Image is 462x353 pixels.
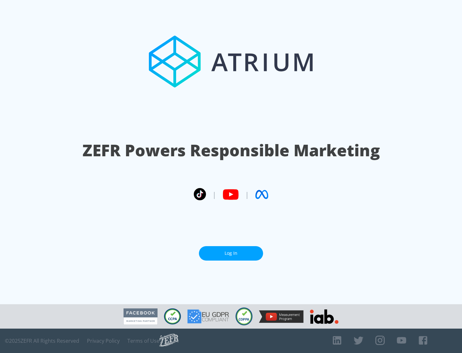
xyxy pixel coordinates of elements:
img: IAB [310,309,338,324]
img: COPPA Compliant [235,307,252,325]
img: YouTube Measurement Program [259,310,304,323]
a: Log In [199,246,263,261]
img: CCPA Compliant [164,308,181,324]
span: © 2025 ZEFR All Rights Reserved [5,338,79,344]
img: GDPR Compliant [187,309,229,323]
img: Facebook Marketing Partner [124,308,158,325]
span: | [212,190,216,199]
a: Terms of Use [127,338,159,344]
span: | [245,190,249,199]
h1: ZEFR Powers Responsible Marketing [82,139,380,161]
a: Privacy Policy [87,338,120,344]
